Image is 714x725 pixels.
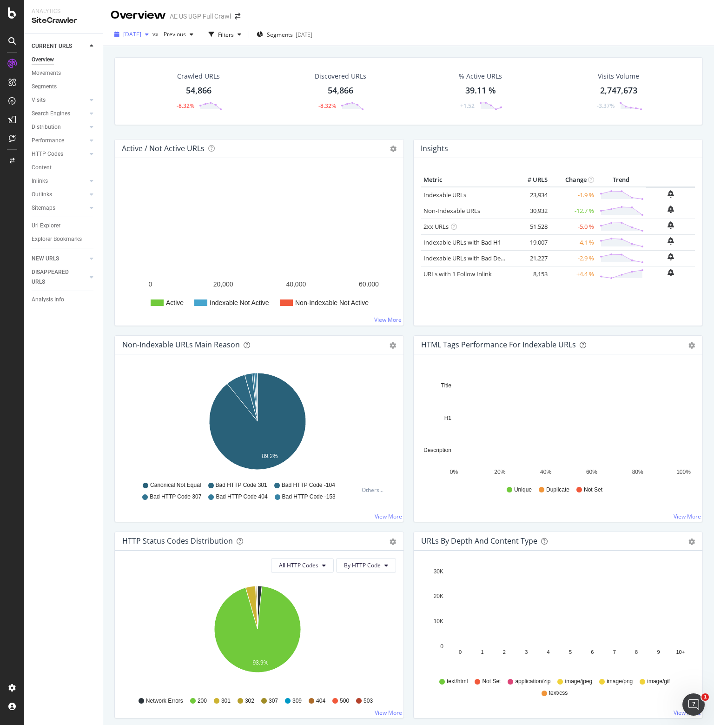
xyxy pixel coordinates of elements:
[423,254,525,262] a: Indexable URLs with Bad Description
[421,536,537,545] div: URLs by Depth and Content Type
[375,512,402,520] a: View More
[271,558,334,573] button: All HTTP Codes
[150,481,201,489] span: Canonical Not Equal
[688,342,695,349] div: gear
[292,697,302,705] span: 309
[32,234,82,244] div: Explorer Bookmarks
[423,238,501,246] a: Indexable URLs with Bad H1
[32,95,87,105] a: Visits
[423,222,449,231] a: 2xx URLs
[32,68,96,78] a: Movements
[515,678,550,685] span: application/zip
[32,295,96,305] a: Analysis Info
[340,697,349,705] span: 500
[421,173,513,187] th: Metric
[444,415,452,421] text: H1
[513,219,550,234] td: 51,528
[32,136,64,146] div: Performance
[550,250,596,266] td: -2.9 %
[221,697,231,705] span: 301
[315,72,366,81] div: Discovered URLs
[269,697,278,705] span: 307
[123,30,141,38] span: 2025 Sep. 26th
[565,678,592,685] span: image/jpeg
[32,149,87,159] a: HTTP Codes
[32,68,61,78] div: Movements
[460,102,475,110] div: +1.52
[318,102,336,110] div: -8.32%
[235,13,240,20] div: arrow-right-arrow-left
[375,709,402,717] a: View More
[359,280,379,288] text: 60,000
[32,267,87,287] a: DISAPPEARED URLS
[688,539,695,545] div: gear
[494,469,505,475] text: 20%
[423,447,451,453] text: Description
[421,340,576,349] div: HTML Tags Performance for Indexable URLs
[364,697,373,705] span: 503
[423,270,492,278] a: URLs with 1 Follow Inlink
[600,85,637,97] div: 2,747,673
[547,649,550,655] text: 4
[596,173,646,187] th: Trend
[295,299,369,306] text: Non-Indexable Not Active
[668,237,674,245] div: bell-plus
[279,561,318,569] span: All HTTP Codes
[613,649,616,655] text: 7
[170,12,231,21] div: AE US UGP Full Crawl
[267,31,293,39] span: Segments
[32,41,87,51] a: CURRENT URLS
[676,649,685,655] text: 10+
[682,693,705,716] iframe: Intercom live chat
[674,512,701,520] a: View More
[146,697,183,705] span: Network Errors
[245,697,254,705] span: 302
[216,481,267,489] span: Bad HTTP Code 301
[252,659,268,666] text: 93.9%
[421,565,692,673] svg: A chart.
[32,163,96,173] a: Content
[122,369,393,477] div: A chart.
[434,568,443,575] text: 30K
[32,203,55,213] div: Sitemaps
[584,486,602,494] span: Not Set
[390,146,397,152] i: Options
[390,342,396,349] div: gear
[122,142,205,155] h4: Active / Not Active URLs
[32,41,72,51] div: CURRENT URLS
[32,221,96,231] a: Url Explorer
[481,649,483,655] text: 1
[668,253,674,260] div: bell-plus
[286,280,306,288] text: 40,000
[177,102,194,110] div: -8.32%
[32,254,87,264] a: NEW URLS
[150,493,201,501] span: Bad HTTP Code 307
[32,95,46,105] div: Visits
[635,649,638,655] text: 8
[32,149,63,159] div: HTTP Codes
[447,678,468,685] span: text/html
[550,187,596,203] td: -1.9 %
[421,142,448,155] h4: Insights
[32,15,95,26] div: SiteCrawler
[32,176,48,186] div: Inlinks
[111,7,166,23] div: Overview
[32,82,96,92] a: Segments
[122,173,396,318] svg: A chart.
[586,469,597,475] text: 60%
[668,206,674,213] div: bell-plus
[674,709,701,717] a: View More
[591,649,594,655] text: 6
[550,234,596,250] td: -4.1 %
[262,453,278,459] text: 89.2%
[374,316,402,324] a: View More
[513,266,550,282] td: 8,153
[390,539,396,545] div: gear
[160,30,186,38] span: Previous
[122,536,233,545] div: HTTP Status Codes Distribution
[540,469,551,475] text: 40%
[441,382,452,389] text: Title
[216,493,267,501] span: Bad HTTP Code 404
[282,493,336,501] span: Bad HTTP Code -153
